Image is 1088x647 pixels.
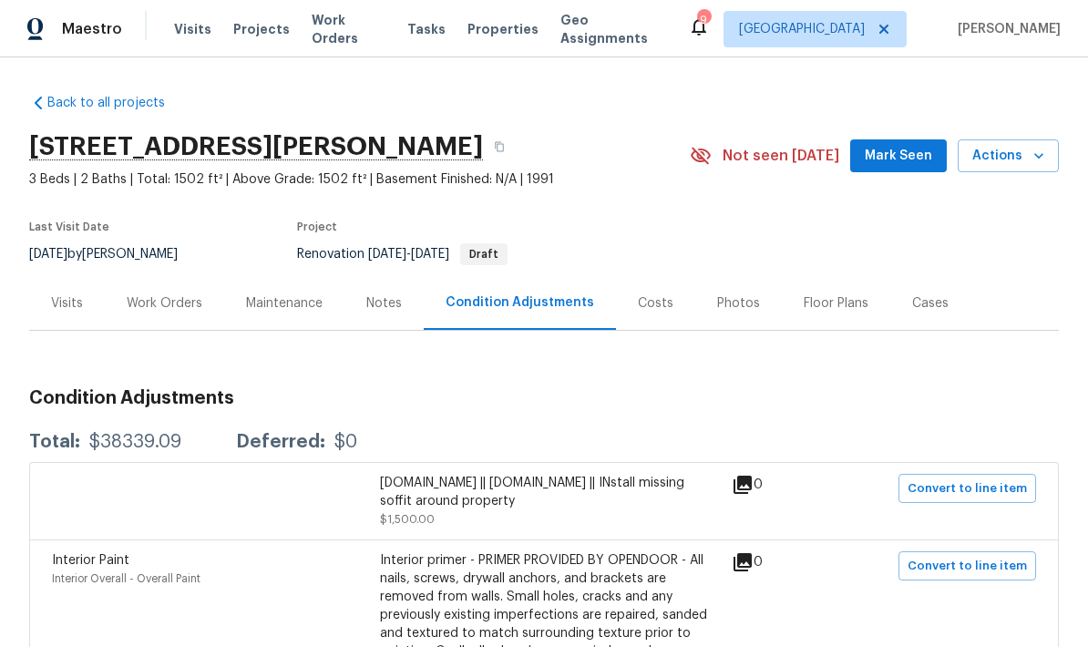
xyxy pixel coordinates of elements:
div: Condition Adjustments [446,293,594,312]
h3: Condition Adjustments [29,389,1059,407]
button: Convert to line item [898,474,1036,503]
div: Cases [912,294,949,313]
span: Properties [467,20,539,38]
span: Interior Paint [52,554,129,567]
span: [DATE] [411,248,449,261]
span: Last Visit Date [29,221,109,232]
div: Work Orders [127,294,202,313]
span: [DATE] [29,248,67,261]
div: by [PERSON_NAME] [29,243,200,265]
div: Maintenance [246,294,323,313]
div: Photos [717,294,760,313]
button: Convert to line item [898,551,1036,580]
span: Geo Assignments [560,11,666,47]
span: [DATE] [368,248,406,261]
div: Costs [638,294,673,313]
div: Visits [51,294,83,313]
button: Actions [958,139,1059,173]
div: 0 [732,551,821,573]
div: $0 [334,433,357,451]
span: Actions [972,145,1044,168]
div: 9 [697,11,710,29]
span: 3 Beds | 2 Baths | Total: 1502 ft² | Above Grade: 1502 ft² | Basement Finished: N/A | 1991 [29,170,690,189]
span: Project [297,221,337,232]
div: Total: [29,433,80,451]
span: [GEOGRAPHIC_DATA] [739,20,865,38]
span: Not seen [DATE] [723,147,839,165]
div: [DOMAIN_NAME] || [DOMAIN_NAME] || INstall missing soffit around property [380,474,708,510]
button: Mark Seen [850,139,947,173]
div: Floor Plans [804,294,868,313]
div: $38339.09 [89,433,181,451]
span: Mark Seen [865,145,932,168]
span: Tasks [407,23,446,36]
div: 0 [732,474,821,496]
span: Interior Overall - Overall Paint [52,573,200,584]
div: Notes [366,294,402,313]
span: Projects [233,20,290,38]
span: Convert to line item [908,478,1027,499]
span: [PERSON_NAME] [950,20,1061,38]
span: $1,500.00 [380,514,435,525]
span: Visits [174,20,211,38]
button: Copy Address [483,130,516,163]
span: Draft [462,249,506,260]
span: - [368,248,449,261]
span: Maestro [62,20,122,38]
a: Back to all projects [29,94,204,112]
div: Deferred: [236,433,325,451]
span: Convert to line item [908,556,1027,577]
span: Renovation [297,248,508,261]
span: Work Orders [312,11,385,47]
